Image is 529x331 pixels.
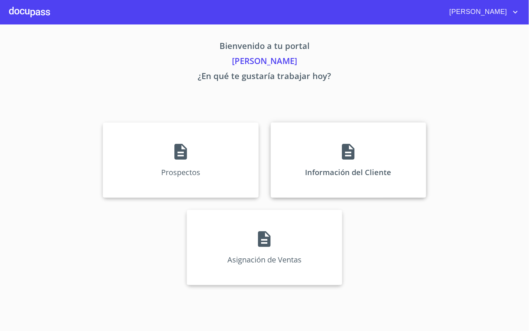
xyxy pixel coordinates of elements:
span: [PERSON_NAME] [444,6,511,18]
p: [PERSON_NAME] [33,55,497,70]
p: ¿En qué te gustaría trabajar hoy? [33,70,497,85]
p: Bienvenido a tu portal [33,40,497,55]
p: Información del Cliente [305,167,392,177]
button: account of current user [444,6,520,18]
p: Prospectos [161,167,200,177]
p: Asignación de Ventas [227,255,302,265]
